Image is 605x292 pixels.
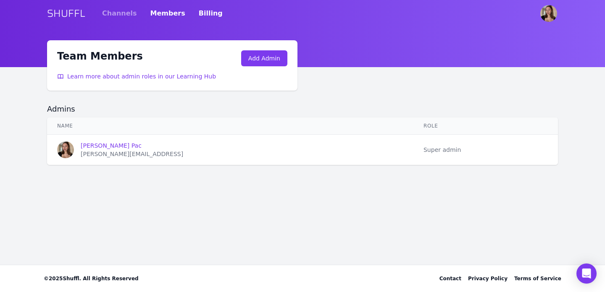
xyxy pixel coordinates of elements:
[241,50,287,66] a: Add Admin
[47,104,558,114] h2: Admins
[413,117,558,135] th: Role
[81,142,142,149] a: [PERSON_NAME] Pac
[47,7,85,20] a: SHUFFL
[199,2,223,25] a: Billing
[57,50,216,62] h1: Team Members
[514,275,561,282] a: Terms of Service
[44,275,139,282] span: © 2025 Shuffl. All Rights Reserved
[540,5,557,22] img: Natalia Pac
[57,141,74,158] img: Natalia Pac
[468,275,508,282] a: Privacy Policy
[102,2,137,25] a: Channels
[248,54,280,63] div: Add Admin
[539,4,558,23] button: User menu
[47,117,413,135] th: Name
[57,72,216,81] a: Learn more about admin roles in our Learning Hub
[576,263,597,284] div: Open Intercom Messenger
[423,146,461,153] span: Super admin
[150,2,185,25] a: Members
[81,150,183,158] div: [PERSON_NAME][EMAIL_ADDRESS]
[439,275,461,282] div: Contact
[67,72,216,81] span: Learn more about admin roles in our Learning Hub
